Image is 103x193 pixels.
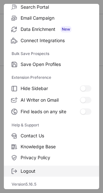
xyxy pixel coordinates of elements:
[61,26,71,32] span: New
[21,168,91,174] span: Logout
[4,83,99,94] label: Hide Sidebar
[21,26,91,32] span: Data Enrichment
[21,38,91,43] span: Connect Integrations
[21,133,91,139] span: Contact Us
[4,106,99,117] label: Find leads on any site
[21,86,80,91] span: Hide Sidebar
[4,59,99,70] label: Save Open Profiles
[4,94,99,106] label: AI Writer on Gmail
[12,120,91,130] label: Help & Support
[4,179,99,189] div: Version 5.16.5
[4,130,99,141] label: Contact Us
[4,35,99,46] label: Connect Integrations
[21,4,91,10] span: Search Portal
[21,155,91,161] span: Privacy Policy
[4,2,99,13] label: Search Portal
[4,152,99,163] label: Privacy Policy
[12,49,91,59] label: Bulk Save Prospects
[21,15,91,21] span: Email Campaign
[4,141,99,152] label: Knowledge Base
[4,23,99,35] label: Data Enrichment New
[21,61,91,67] span: Save Open Profiles
[21,109,80,115] span: Find leads on any site
[12,72,91,83] label: Extension Preference
[21,144,91,150] span: Knowledge Base
[4,13,99,23] label: Email Campaign
[4,166,99,177] label: Logout
[21,97,80,103] span: AI Writer on Gmail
